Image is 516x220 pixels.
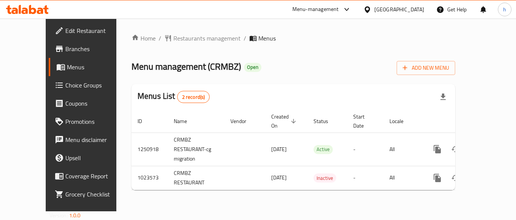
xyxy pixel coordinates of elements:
span: Menus [258,34,276,43]
span: ID [137,117,152,126]
div: [GEOGRAPHIC_DATA] [374,5,424,14]
a: Upsell [49,149,132,167]
a: Home [131,34,156,43]
nav: breadcrumb [131,34,455,43]
a: Edit Restaurant [49,22,132,40]
div: Open [244,63,261,72]
table: enhanced table [131,110,507,190]
span: Choice Groups [65,81,126,90]
a: Menu disclaimer [49,131,132,149]
span: Locale [389,117,413,126]
span: Name [174,117,197,126]
a: Coupons [49,94,132,112]
span: Menus [67,62,126,72]
button: more [428,140,446,158]
span: Start Date [353,112,374,130]
a: Coverage Report [49,167,132,185]
li: / [159,34,161,43]
li: / [244,34,246,43]
a: Restaurants management [164,34,241,43]
td: All [383,133,422,166]
div: Menu-management [292,5,339,14]
span: Upsell [65,153,126,162]
span: Edit Restaurant [65,26,126,35]
span: Status [314,117,338,126]
span: Menu management ( CRMBZ ) [131,58,241,75]
span: Add New Menu [403,63,449,73]
td: - [347,166,383,190]
span: Vendor [230,117,256,126]
span: Inactive [314,174,336,183]
th: Actions [422,110,507,133]
button: Change Status [446,169,465,187]
div: Active [314,145,333,154]
span: [DATE] [271,144,287,154]
h2: Menus List [137,90,210,103]
a: Choice Groups [49,76,132,94]
a: Grocery Checklist [49,185,132,203]
span: Branches [65,44,126,53]
span: Promotions [65,117,126,126]
td: CRMBZ RESTAURANT-cg migration [168,133,224,166]
a: Menus [49,58,132,76]
button: more [428,169,446,187]
span: h [503,5,506,14]
td: 1023573 [131,166,168,190]
span: Open [244,64,261,70]
a: Promotions [49,112,132,131]
span: Grocery Checklist [65,190,126,199]
span: Coverage Report [65,172,126,181]
span: Menu disclaimer [65,135,126,144]
span: Restaurants management [173,34,241,43]
td: - [347,133,383,166]
div: Export file [434,88,452,106]
span: 2 record(s) [178,94,210,101]
button: Change Status [446,140,465,158]
span: Created On [271,112,298,130]
span: Coupons [65,99,126,108]
td: 1250918 [131,133,168,166]
span: Active [314,145,333,154]
td: All [383,166,422,190]
td: CRMBZ RESTAURANT [168,166,224,190]
span: [DATE] [271,173,287,183]
a: Branches [49,40,132,58]
button: Add New Menu [397,61,455,75]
